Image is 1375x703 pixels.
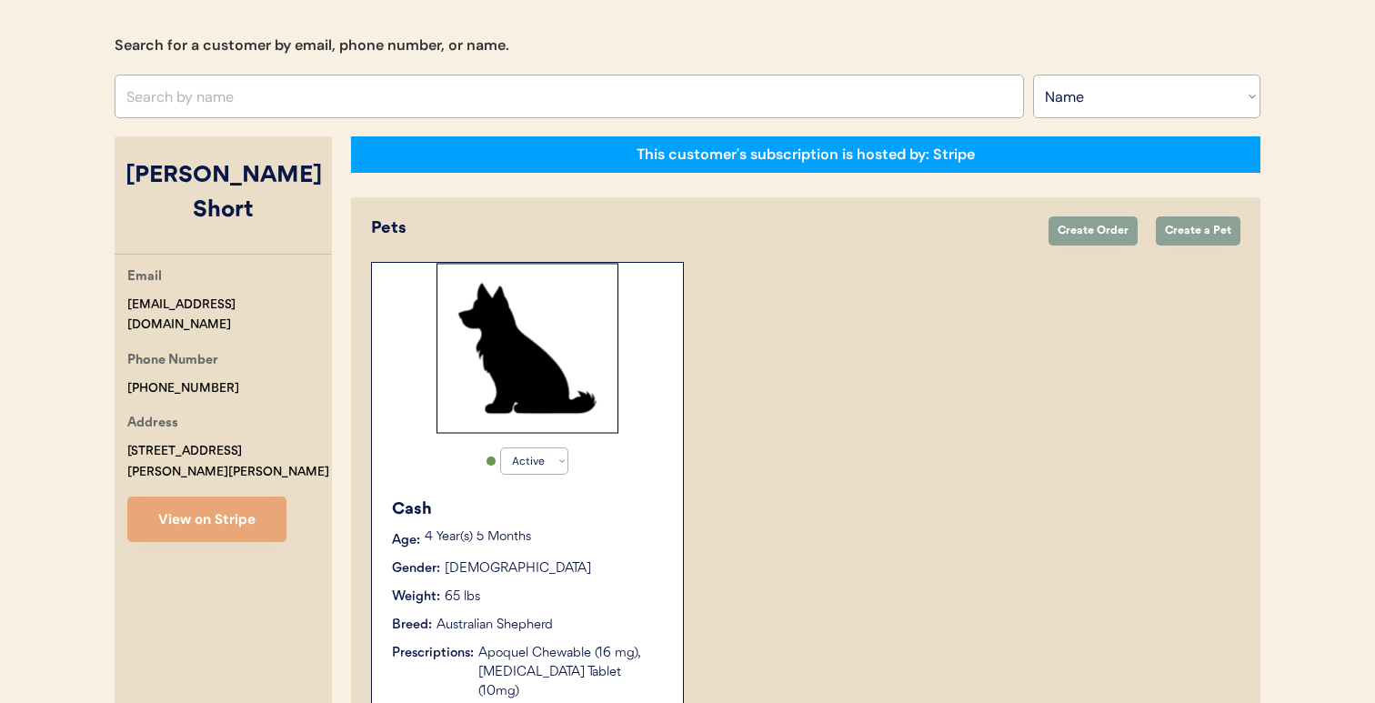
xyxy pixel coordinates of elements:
p: 4 Year(s) 5 Months [425,531,665,544]
div: Phone Number [127,350,218,373]
div: Search for a customer by email, phone number, or name. [115,35,509,56]
button: View on Stripe [127,497,286,542]
div: Weight: [392,588,440,607]
input: Search by name [115,75,1024,118]
img: Rectangle%2029.svg [437,263,618,434]
div: Age: [392,531,420,550]
div: Email [127,266,162,289]
div: Breed: [392,616,432,635]
div: Pets [371,216,1030,241]
div: [EMAIL_ADDRESS][DOMAIN_NAME] [127,295,332,336]
div: Gender: [392,559,440,578]
button: Create Order [1049,216,1138,246]
button: Create a Pet [1156,216,1240,246]
div: 65 lbs [445,588,480,607]
div: Prescriptions: [392,644,474,663]
div: Address [127,413,178,436]
div: [PERSON_NAME] Short [115,159,332,227]
div: Cash [392,497,665,522]
div: Apoquel Chewable (16 mg), [MEDICAL_DATA] Tablet (10mg) [478,644,665,701]
div: This customer's subscription is hosted by: Stripe [637,145,975,165]
div: Australian Shepherd [437,616,553,635]
div: [PHONE_NUMBER] [127,378,239,399]
div: [DEMOGRAPHIC_DATA] [445,559,591,578]
div: [STREET_ADDRESS][PERSON_NAME][PERSON_NAME] [127,441,332,483]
